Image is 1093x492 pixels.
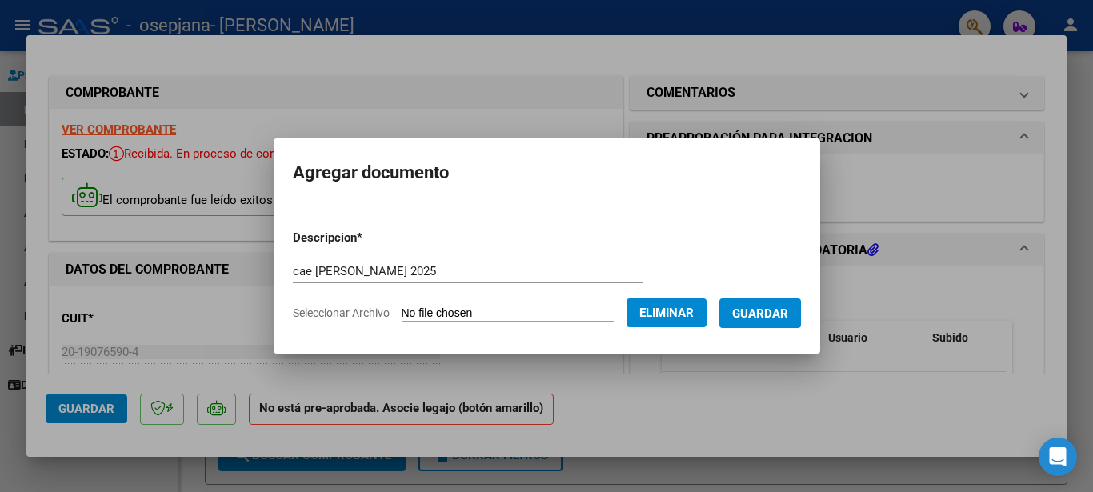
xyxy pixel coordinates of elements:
[293,306,390,319] span: Seleccionar Archivo
[293,158,801,188] h2: Agregar documento
[1039,438,1077,476] div: Open Intercom Messenger
[627,298,707,327] button: Eliminar
[719,298,801,328] button: Guardar
[293,229,446,247] p: Descripcion
[732,306,788,321] span: Guardar
[639,306,694,320] span: Eliminar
